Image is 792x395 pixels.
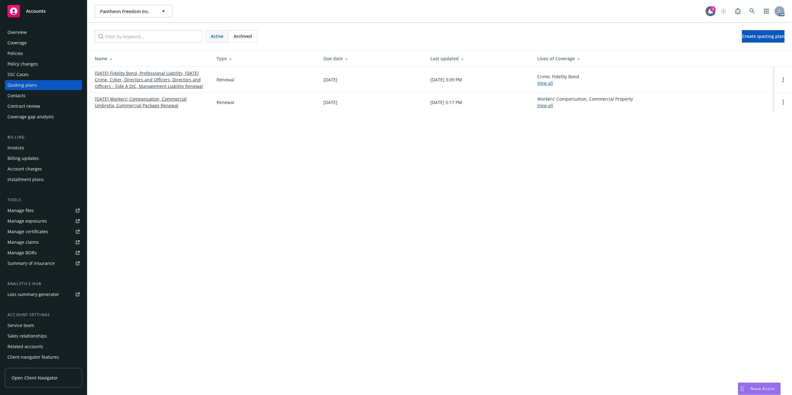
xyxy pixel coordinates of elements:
[5,331,82,341] a: Sales relationships
[7,352,59,362] div: Client navigator features
[5,175,82,184] a: Installment plans
[710,6,716,12] div: 3
[7,342,43,352] div: Related accounts
[7,363,34,373] div: Client access
[7,206,34,216] div: Manage files
[5,227,82,237] a: Manage certificates
[5,101,82,111] a: Contract review
[7,320,34,330] div: Service team
[5,363,82,373] a: Client access
[5,80,82,90] a: Quoting plans
[5,38,82,48] a: Coverage
[100,8,154,15] span: Pantheon Freedom Inc.
[780,98,787,106] a: Open options
[26,9,46,14] span: Accounts
[5,352,82,362] a: Client navigator features
[7,237,39,247] div: Manage claims
[7,112,54,122] div: Coverage gap analysis
[7,258,55,268] div: Summary of insurance
[323,99,337,106] div: [DATE]
[217,99,234,106] div: Renewal
[717,5,730,17] a: Start snowing
[323,76,337,83] div: [DATE]
[211,33,223,39] span: Active
[217,55,314,62] div: Type
[95,55,207,62] div: Name
[95,30,202,43] input: Filter by keyword...
[7,143,24,153] div: Invoices
[95,70,207,89] a: [DATE] Fidelity Bond, Professional Liability, [DATE] Crime, Cyber, Directors and Officers, Direct...
[5,197,82,203] div: Tools
[5,216,82,226] a: Manage exposures
[742,33,785,39] span: Create quoting plan
[5,164,82,174] a: Account charges
[323,55,420,62] div: Due date
[7,59,38,69] div: Policy changes
[7,175,44,184] div: Installment plans
[7,101,40,111] div: Contract review
[7,91,25,101] div: Contacts
[5,48,82,58] a: Policies
[95,96,207,109] a: [DATE] Workers' Compensation, Commercial Umbrella, Commercial Package Renewal
[5,206,82,216] a: Manage files
[7,248,37,258] div: Manage BORs
[7,48,23,58] div: Policies
[430,76,462,83] div: [DATE] 3:09 PM
[7,153,39,163] div: Billing updates
[5,59,82,69] a: Policy changes
[7,289,59,299] div: Loss summary generator
[5,143,82,153] a: Invoices
[5,27,82,37] a: Overview
[5,112,82,122] a: Coverage gap analysis
[7,331,47,341] div: Sales relationships
[537,73,579,86] div: Crime, Fidelity Bond
[751,386,776,391] span: Nova Assist
[537,80,553,86] a: View all
[234,33,252,39] span: Archived
[11,375,58,381] span: Open Client Navigator
[217,76,234,83] div: Renewal
[760,5,773,17] a: Switch app
[537,55,770,62] div: Lines of Coverage
[780,76,787,84] a: Open options
[746,5,758,17] a: Search
[738,383,781,395] button: Nova Assist
[742,30,785,43] a: Create quoting plan
[95,5,172,17] button: Pantheon Freedom Inc.
[5,258,82,268] a: Summary of insurance
[5,342,82,352] a: Related accounts
[7,164,42,174] div: Account charges
[5,91,82,101] a: Contacts
[7,38,27,48] div: Coverage
[7,70,29,79] div: SSC Cases
[7,227,48,237] div: Manage certificates
[5,289,82,299] a: Loss summary generator
[537,102,553,108] a: View all
[7,216,47,226] div: Manage exposures
[5,237,82,247] a: Manage claims
[5,2,82,20] a: Accounts
[5,281,82,287] div: Analytics hub
[5,134,82,140] div: Billing
[430,55,527,62] div: Last updated
[7,27,27,37] div: Overview
[5,312,82,318] div: Account settings
[430,99,462,106] div: [DATE] 5:17 PM
[732,5,744,17] a: Report a Bug
[537,96,633,109] div: Workers' Compensation, Commercial Property
[5,248,82,258] a: Manage BORs
[5,153,82,163] a: Billing updates
[7,80,37,90] div: Quoting plans
[5,320,82,330] a: Service team
[738,383,746,395] div: Drag to move
[5,70,82,79] a: SSC Cases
